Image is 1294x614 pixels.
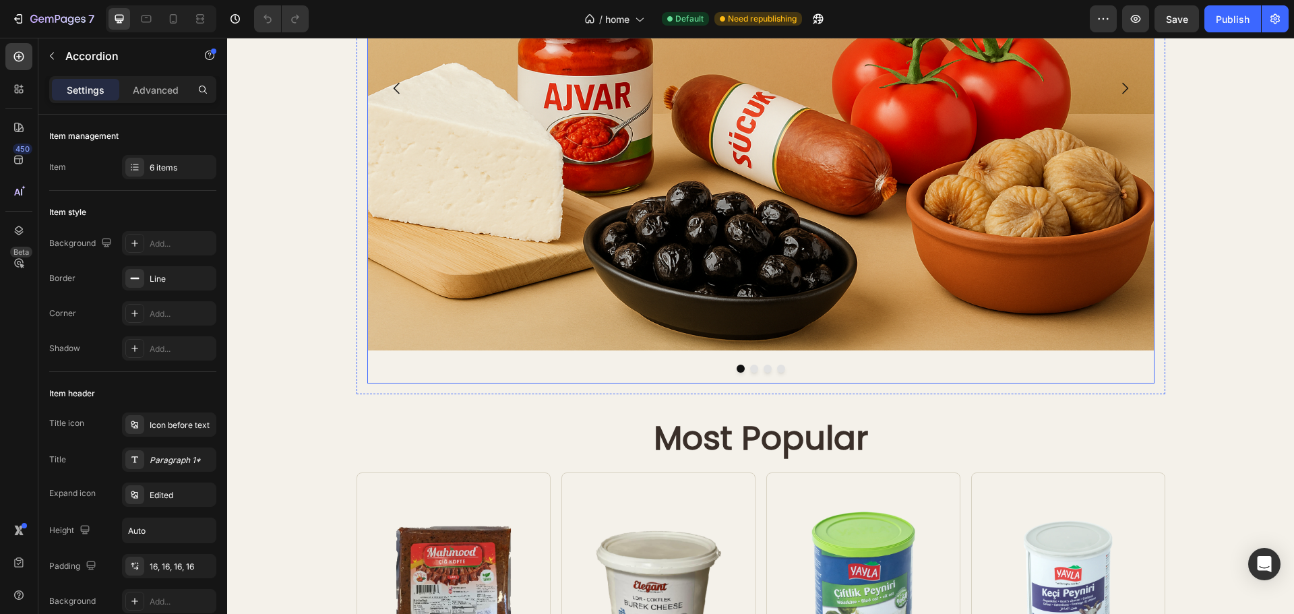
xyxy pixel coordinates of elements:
div: Title icon [49,417,84,429]
p: Settings [67,83,104,97]
div: Add... [150,308,213,320]
span: home [605,12,629,26]
p: Advanced [133,83,179,97]
strong: Most Popular [427,377,641,423]
button: Dot [523,327,531,335]
div: Title [49,454,66,466]
p: 7 [88,11,94,27]
div: Height [49,522,93,540]
div: Padding [49,557,99,576]
div: Add... [150,343,213,355]
div: Background [49,235,115,253]
span: Default [675,13,704,25]
div: Edited [150,489,213,501]
button: Publish [1204,5,1261,32]
div: 6 items [150,162,213,174]
div: Open Intercom Messenger [1248,548,1281,580]
button: Carousel Next Arrow [879,32,917,69]
div: Shadow [49,342,80,355]
div: Item [49,161,66,173]
div: Item style [49,206,86,218]
div: Background [49,595,96,607]
button: Save [1154,5,1199,32]
button: Dot [550,327,558,335]
div: Undo/Redo [254,5,309,32]
div: 16, 16, 16, 16 [150,561,213,573]
iframe: Design area [227,38,1294,614]
input: Auto [123,518,216,543]
div: Expand icon [49,487,96,499]
div: Item header [49,388,95,400]
div: Item management [49,130,119,142]
div: Paragraph 1* [150,454,213,466]
span: / [599,12,603,26]
div: Publish [1216,12,1250,26]
div: 450 [13,144,32,154]
div: Icon before text [150,419,213,431]
button: Dot [510,327,518,335]
div: Corner [49,307,76,319]
span: Need republishing [728,13,797,25]
span: Save [1166,13,1188,25]
div: Add... [150,238,213,250]
button: Dot [536,327,545,335]
div: Add... [150,596,213,608]
div: Border [49,272,75,284]
div: Beta [10,247,32,257]
div: Line [150,273,213,285]
p: Accordion [65,48,180,64]
button: 7 [5,5,100,32]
